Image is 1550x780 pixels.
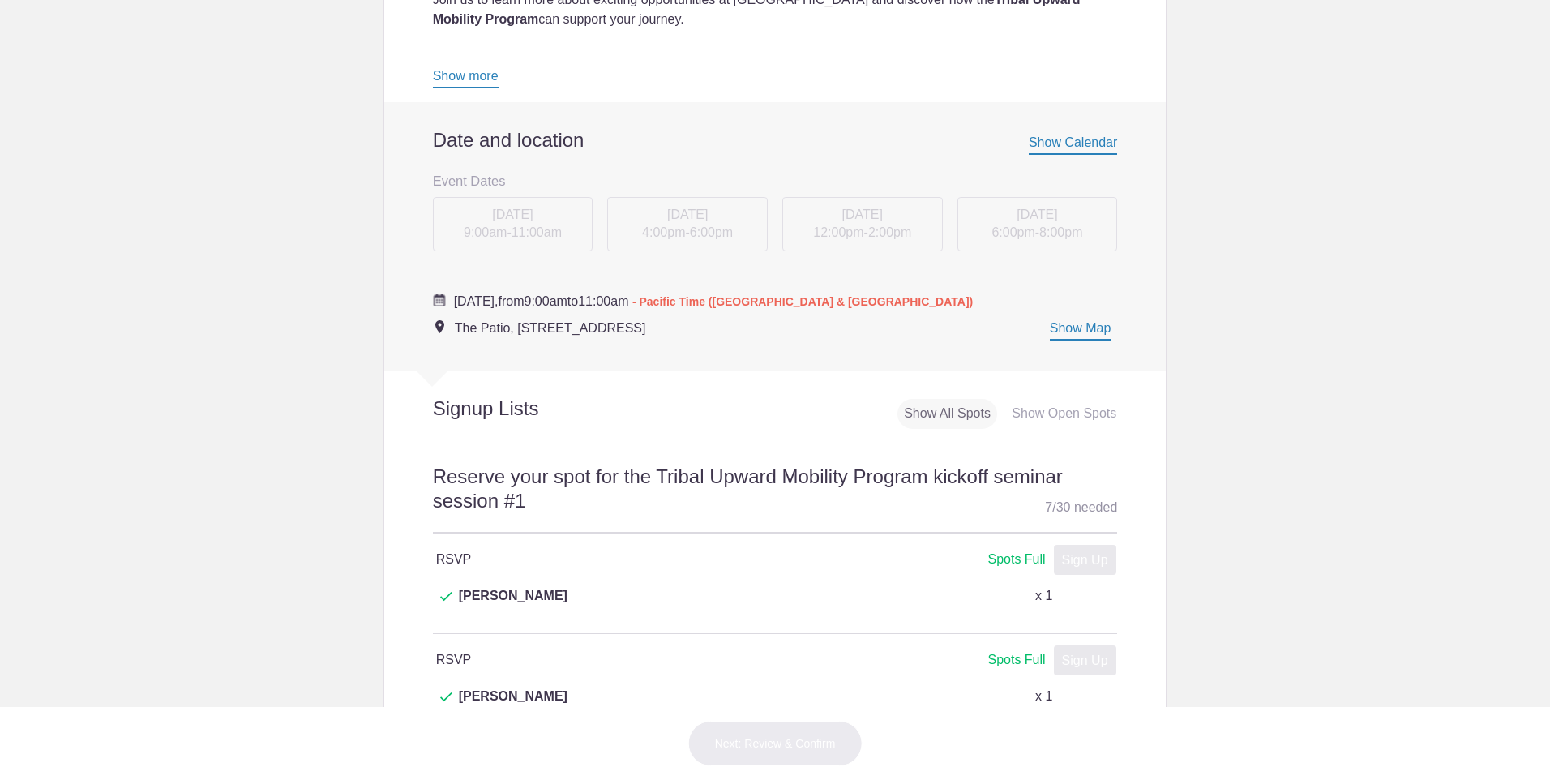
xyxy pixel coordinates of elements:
h2: Signup Lists [384,396,645,421]
div: Show Open Spots [1005,399,1123,429]
h2: Reserve your spot for the Tribal Upward Mobility Program kickoff seminar session #1 [433,463,1118,534]
h2: Date and location [433,128,1118,152]
div: Spots Full [987,550,1045,570]
h4: RSVP [436,650,775,670]
span: from to [454,294,974,308]
img: Check dark green [440,692,452,702]
div: 7 30 needed [1045,495,1117,520]
img: Check dark green [440,592,452,602]
span: [PERSON_NAME] [459,687,567,726]
span: [PERSON_NAME] [459,586,567,625]
span: - Pacific Time ([GEOGRAPHIC_DATA] & [GEOGRAPHIC_DATA]) [632,295,973,308]
button: Next: Review & Confirm [688,721,863,766]
div: Show All Spots [897,399,997,429]
p: x 1 [1035,586,1052,606]
span: The Patio, [STREET_ADDRESS] [455,321,646,335]
span: 9:00am [524,294,567,308]
h3: Event Dates [433,169,1118,193]
span: [DATE], [454,294,499,308]
span: Show Calendar [1029,135,1117,155]
p: x 1 [1035,687,1052,706]
div: 📝 Please be sure to include your when registering. [433,49,1118,88]
span: 11:00am [578,294,628,308]
img: Cal purple [433,294,446,306]
img: Event location [435,320,444,333]
span: / [1052,500,1055,514]
h4: RSVP [436,550,775,569]
a: Show more [433,69,499,88]
a: Show Map [1050,321,1111,341]
div: Spots Full [987,650,1045,671]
